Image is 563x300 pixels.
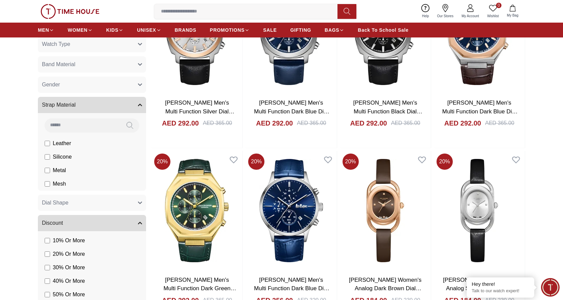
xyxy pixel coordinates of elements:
a: Help [418,3,433,20]
span: Help [419,13,432,19]
a: PROMOTIONS [210,24,250,36]
span: Band Material [42,60,75,69]
img: Lee Cooper Men's Multi Function Dark Green Dial Watch - LC08168.175 [151,151,242,270]
img: ... [41,4,99,19]
span: 30 % Or More [53,264,85,272]
input: 30% Or More [45,265,50,270]
span: 50 % Or More [53,291,85,299]
input: 40% Or More [45,278,50,284]
div: AED 365.00 [297,119,326,127]
span: Gender [42,81,60,89]
input: 50% Or More [45,292,50,297]
span: Discount [42,219,63,227]
input: Mesh [45,181,50,187]
span: Strap Material [42,101,76,109]
span: 20 % [343,154,359,170]
button: Dial Shape [38,195,146,211]
a: KIDS [106,24,123,36]
a: [PERSON_NAME] Men's Multi Function Black Dial Watch - LC08172.351 [353,100,422,123]
input: 10% Or More [45,238,50,243]
h4: AED 292.00 [350,118,387,128]
div: AED 365.00 [485,119,514,127]
span: 0 [496,3,501,8]
span: WOMEN [68,27,88,33]
span: 40 % Or More [53,277,85,285]
a: BRANDS [175,24,196,36]
input: Leather [45,141,50,146]
a: UNISEX [137,24,161,36]
img: Lee Cooper Men's Multi Function Dark Blue Dial Watch - LC08154.399 [245,151,336,270]
span: PROMOTIONS [210,27,245,33]
p: Talk to our watch expert! [472,288,529,294]
span: KIDS [106,27,118,33]
span: Leather [53,139,71,147]
span: Our Stores [435,13,456,19]
a: GIFTING [290,24,311,36]
span: 20 % [154,154,170,170]
span: Metal [53,166,66,174]
img: Lee Cooper Women's Analog Silver Dial Watch - LC08055.331 [434,151,525,270]
a: [PERSON_NAME] Men's Multi Function Silver Dial Watch - LC08172.531 [165,100,234,123]
div: AED 365.00 [203,119,232,127]
h4: AED 292.00 [162,118,199,128]
button: Gender [38,77,146,93]
span: Wishlist [485,13,501,19]
span: Watch Type [42,40,70,48]
a: MEN [38,24,54,36]
input: Metal [45,168,50,173]
button: Watch Type [38,36,146,52]
div: Hey there! [472,281,529,288]
input: 20% Or More [45,251,50,257]
a: WOMEN [68,24,93,36]
button: Strap Material [38,97,146,113]
div: AED 365.00 [391,119,420,127]
span: UNISEX [137,27,156,33]
a: Our Stores [433,3,458,20]
span: Silicone [53,153,72,161]
span: Mesh [53,180,66,188]
span: Back To School Sale [358,27,408,33]
h4: AED 292.00 [444,118,481,128]
input: Silicone [45,154,50,160]
button: Band Material [38,56,146,73]
span: 10 % Or More [53,237,85,245]
span: My Account [459,13,482,19]
span: 20 % Or More [53,250,85,258]
span: Dial Shape [42,199,68,207]
span: SALE [263,27,277,33]
a: SALE [263,24,277,36]
span: BAGS [325,27,339,33]
button: Discount [38,215,146,231]
span: GIFTING [290,27,311,33]
a: 0Wishlist [483,3,503,20]
span: BRANDS [175,27,196,33]
span: My Bag [504,13,521,18]
button: My Bag [503,3,522,19]
h4: AED 292.00 [256,118,293,128]
a: Back To School Sale [358,24,408,36]
span: MEN [38,27,49,33]
span: 20 % [248,154,264,170]
span: 20 % [437,154,453,170]
img: Lee Cooper Women's Analog Dark Brown Dial Watch - LC08055.444 [340,151,431,270]
div: Chat Widget [541,278,560,297]
a: [PERSON_NAME] Men's Multi Function Dark Blue Dial Watch - LC08172.399 [254,100,329,123]
a: BAGS [325,24,344,36]
a: [PERSON_NAME] Men's Multi Function Dark Blue Dial Watch - LC08168.594 [442,100,518,123]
